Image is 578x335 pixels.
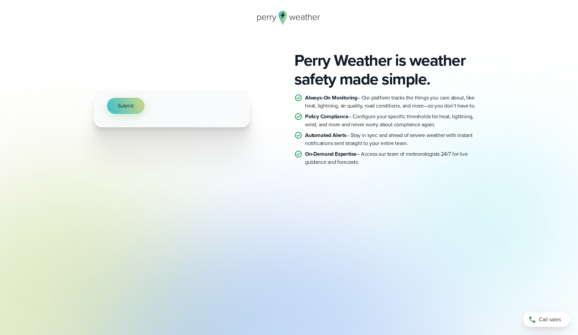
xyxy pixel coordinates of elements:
[305,94,357,102] strong: Always-On Monitoring
[305,94,484,110] p: – Our platform tracks the things you care about, like heat, lightning, air quality, road conditio...
[539,316,561,324] span: Call sales
[305,113,484,129] p: – Configure your specific thresholds for heat, lightning, wind, and more and never worry about co...
[118,102,134,110] span: Submit
[107,98,144,114] button: Submit
[305,113,349,120] strong: Policy Compliance
[523,312,570,327] a: Call sales
[305,131,347,139] strong: Automated Alerts
[294,51,484,88] h2: Perry Weather is weather safety made simple.
[305,131,484,147] p: – Stay in sync and ahead of severe weather with instant notifications sent straight to your entir...
[305,150,357,158] strong: On-Demand Expertise
[305,150,484,166] p: – Access our team of meteorologists 24/7 for live guidance and forecasts.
